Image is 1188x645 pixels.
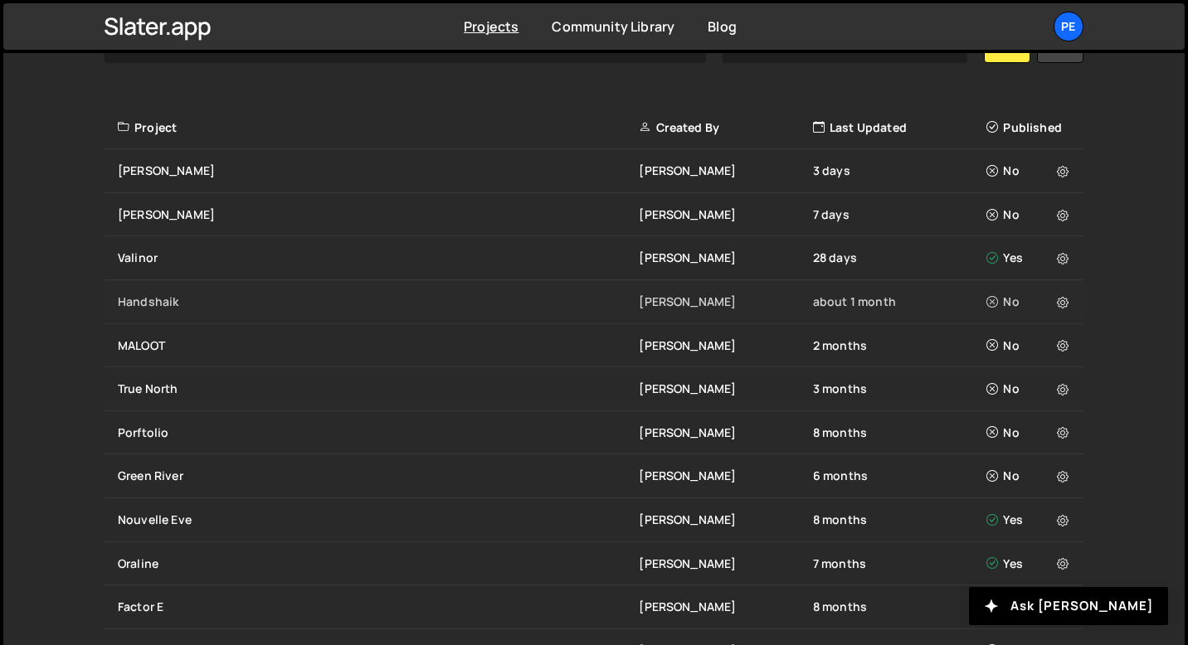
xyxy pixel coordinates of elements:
[813,162,986,179] div: 3 days
[986,250,1074,266] div: Yes
[813,424,986,441] div: 8 months
[105,367,1083,411] a: True North [PERSON_NAME] 3 months No
[813,381,986,397] div: 3 months
[986,162,1074,179] div: No
[639,162,812,179] div: [PERSON_NAME]
[639,206,812,223] div: [PERSON_NAME]
[639,599,812,615] div: [PERSON_NAME]
[986,468,1074,484] div: No
[813,468,986,484] div: 6 months
[118,424,639,441] div: Porftolio
[118,293,639,310] div: Handshaik
[639,555,812,572] div: [PERSON_NAME]
[105,411,1083,455] a: Porftolio [PERSON_NAME] 8 months No
[639,250,812,266] div: [PERSON_NAME]
[118,381,639,397] div: True North
[813,293,986,310] div: about 1 month
[813,337,986,354] div: 2 months
[639,293,812,310] div: [PERSON_NAME]
[118,119,639,136] div: Project
[813,119,986,136] div: Last Updated
[105,454,1083,498] a: Green River [PERSON_NAME] 6 months No
[639,468,812,484] div: [PERSON_NAME]
[986,206,1074,223] div: No
[105,149,1083,193] a: [PERSON_NAME] [PERSON_NAME] 3 days No
[986,119,1074,136] div: Published
[813,206,986,223] div: 7 days
[105,585,1083,629] a: Factor E [PERSON_NAME] 8 months No
[118,555,639,572] div: Oraline
[639,119,812,136] div: Created By
[1054,12,1083,41] a: Pe
[639,337,812,354] div: [PERSON_NAME]
[105,324,1083,368] a: MALOOT [PERSON_NAME] 2 months No
[552,17,674,36] a: Community Library
[105,193,1083,237] a: [PERSON_NAME] [PERSON_NAME] 7 days No
[105,498,1083,542] a: Nouvelle Eve [PERSON_NAME] 8 months Yes
[639,512,812,528] div: [PERSON_NAME]
[969,587,1168,625] button: Ask [PERSON_NAME]
[118,250,639,266] div: Valinor
[118,468,639,484] div: Green River
[464,17,519,36] a: Projects
[118,206,639,223] div: [PERSON_NAME]
[105,542,1083,586] a: Oraline [PERSON_NAME] 7 months Yes
[986,555,1074,572] div: Yes
[639,381,812,397] div: [PERSON_NAME]
[118,512,639,528] div: Nouvelle Eve
[986,424,1074,441] div: No
[708,17,737,36] a: Blog
[986,381,1074,397] div: No
[105,280,1083,324] a: Handshaik [PERSON_NAME] about 1 month No
[813,250,986,266] div: 28 days
[986,512,1074,528] div: Yes
[105,236,1083,280] a: Valinor [PERSON_NAME] 28 days Yes
[118,599,639,615] div: Factor E
[813,512,986,528] div: 8 months
[639,424,812,441] div: [PERSON_NAME]
[986,337,1074,354] div: No
[118,337,639,354] div: MALOOT
[118,162,639,179] div: [PERSON_NAME]
[813,599,986,615] div: 8 months
[813,555,986,572] div: 7 months
[986,293,1074,310] div: No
